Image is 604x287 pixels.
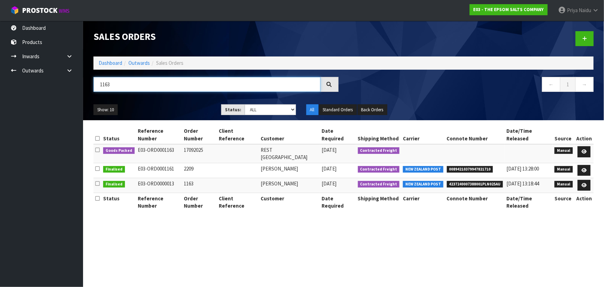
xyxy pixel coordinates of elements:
span: Priya [567,7,578,14]
a: → [575,77,594,92]
span: 4237240007388001PLN025AU [447,181,503,188]
span: Sales Orders [156,60,183,66]
button: All [306,104,318,115]
th: Status [101,125,136,144]
span: NEW ZEALAND POST [403,166,443,173]
td: [PERSON_NAME] [259,178,320,193]
td: E03-ORD0001163 [136,144,182,163]
a: Outwards [128,60,150,66]
th: Action [575,193,594,211]
span: Manual [555,166,573,173]
td: [PERSON_NAME] [259,163,320,178]
strong: Status: [225,107,241,113]
span: Manual [555,181,573,188]
span: [DATE] [322,180,336,187]
th: Customer [259,193,320,211]
span: Goods Packed [103,147,135,154]
th: Shipping Method [356,193,402,211]
th: Order Number [182,193,217,211]
th: Date/Time Released [505,193,553,211]
th: Status [101,193,136,211]
span: Finalised [103,166,125,173]
th: Source [553,193,575,211]
th: Reference Number [136,193,182,211]
th: Reference Number [136,125,182,144]
th: Source [553,125,575,144]
h1: Sales Orders [93,31,339,42]
th: Carrier [401,125,445,144]
th: Client Reference [217,125,259,144]
th: Customer [259,125,320,144]
button: Show: 10 [93,104,118,115]
th: Date Required [320,125,356,144]
th: Connote Number [445,193,505,211]
td: 2209 [182,163,217,178]
td: 17092025 [182,144,217,163]
a: 1 [560,77,576,92]
td: REST [GEOGRAPHIC_DATA] [259,144,320,163]
th: Action [575,125,594,144]
td: 1163 [182,178,217,193]
th: Carrier [401,193,445,211]
th: Date Required [320,193,356,211]
span: [DATE] [322,165,336,172]
span: ProStock [22,6,57,15]
span: Finalised [103,181,125,188]
th: Client Reference [217,193,259,211]
span: [DATE] [322,147,336,153]
span: Naidu [579,7,591,14]
td: E03-ORD0001161 [136,163,182,178]
a: E03 - THE EPSOM SALTS COMPANY [470,4,548,15]
button: Standard Orders [319,104,357,115]
span: [DATE] 13:28:00 [506,165,539,172]
small: WMS [59,8,70,14]
span: [DATE] 13:18:44 [506,180,539,187]
td: E03-ORD0000013 [136,178,182,193]
a: Dashboard [99,60,122,66]
span: Manual [555,147,573,154]
th: Order Number [182,125,217,144]
span: Contracted Freight [358,181,400,188]
th: Date/Time Released [505,125,553,144]
img: cube-alt.png [10,6,19,15]
span: Contracted Freight [358,166,400,173]
th: Shipping Method [356,125,402,144]
span: Contracted Freight [358,147,400,154]
span: 00894210379947821710 [447,166,493,173]
nav: Page navigation [349,77,594,94]
strong: E03 - THE EPSOM SALTS COMPANY [474,7,544,12]
span: NEW ZEALAND POST [403,181,443,188]
th: Connote Number [445,125,505,144]
input: Search sales orders [93,77,321,92]
button: Back Orders [358,104,387,115]
a: ← [542,77,560,92]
